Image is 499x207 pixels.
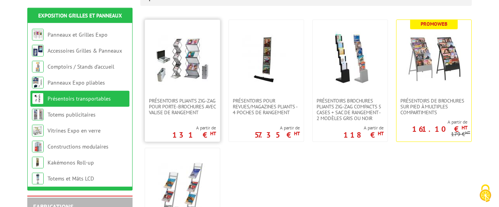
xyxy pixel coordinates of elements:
[32,125,44,136] img: Vitrines Expo en verre
[48,143,108,150] a: Constructions modulaires
[451,131,470,137] p: 179 €
[396,119,467,125] span: A partir de
[149,98,216,115] span: Présentoirs pliants Zig-Zag pour porte-brochures avec valise de rangement
[407,32,461,86] img: Présentoirs de brochures sur pied à multiples compartiments
[323,32,377,86] img: Présentoirs brochures pliants Zig-Zag compacts 5 cases + sac de rangement - 2 Modèles Gris ou Noir
[421,21,448,27] b: Promoweb
[32,29,44,41] img: Panneaux et Grilles Expo
[48,31,108,38] a: Panneaux et Grilles Expo
[38,12,122,19] a: Exposition Grilles et Panneaux
[32,61,44,73] img: Comptoirs / Stands d'accueil
[48,95,111,102] a: Présentoirs transportables
[229,98,304,115] a: Présentoirs pour revues/magazines pliants - 4 poches de rangement
[343,125,384,131] span: A partir de
[313,98,388,121] a: Présentoirs brochures pliants Zig-Zag compacts 5 cases + sac de rangement - 2 Modèles Gris ou Noir
[145,98,220,115] a: Présentoirs pliants Zig-Zag pour porte-brochures avec valise de rangement
[378,130,384,137] sup: HT
[233,98,300,115] span: Présentoirs pour revues/magazines pliants - 4 poches de rangement
[465,130,470,135] sup: HT
[48,63,114,70] a: Comptoirs / Stands d'accueil
[155,32,210,86] img: Présentoirs pliants Zig-Zag pour porte-brochures avec valise de rangement
[400,98,467,115] span: Présentoirs de brochures sur pied à multiples compartiments
[48,47,122,54] a: Accessoires Grilles & Panneaux
[48,175,94,182] a: Totems et Mâts LCD
[32,141,44,152] img: Constructions modulaires
[462,124,467,131] sup: HT
[48,127,101,134] a: Vitrines Expo en verre
[32,173,44,184] img: Totems et Mâts LCD
[32,109,44,120] img: Totems publicitaires
[317,98,384,121] span: Présentoirs brochures pliants Zig-Zag compacts 5 cases + sac de rangement - 2 Modèles Gris ou Noir
[48,111,96,118] a: Totems publicitaires
[172,133,216,137] p: 131 €
[48,159,94,166] a: Kakémonos Roll-up
[32,93,44,104] img: Présentoirs transportables
[210,130,216,137] sup: HT
[48,79,105,86] a: Panneaux Expo pliables
[32,77,44,88] img: Panneaux Expo pliables
[476,184,495,203] img: Cookies (fenêtre modale)
[294,130,300,137] sup: HT
[472,180,499,207] button: Cookies (fenêtre modale)
[255,133,300,137] p: 57.35 €
[172,125,216,131] span: A partir de
[412,127,467,131] p: 161.10 €
[343,133,384,137] p: 118 €
[255,125,300,131] span: A partir de
[32,45,44,57] img: Accessoires Grilles & Panneaux
[32,157,44,168] img: Kakémonos Roll-up
[396,98,471,115] a: Présentoirs de brochures sur pied à multiples compartiments
[239,32,294,86] img: Présentoirs pour revues/magazines pliants - 4 poches de rangement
